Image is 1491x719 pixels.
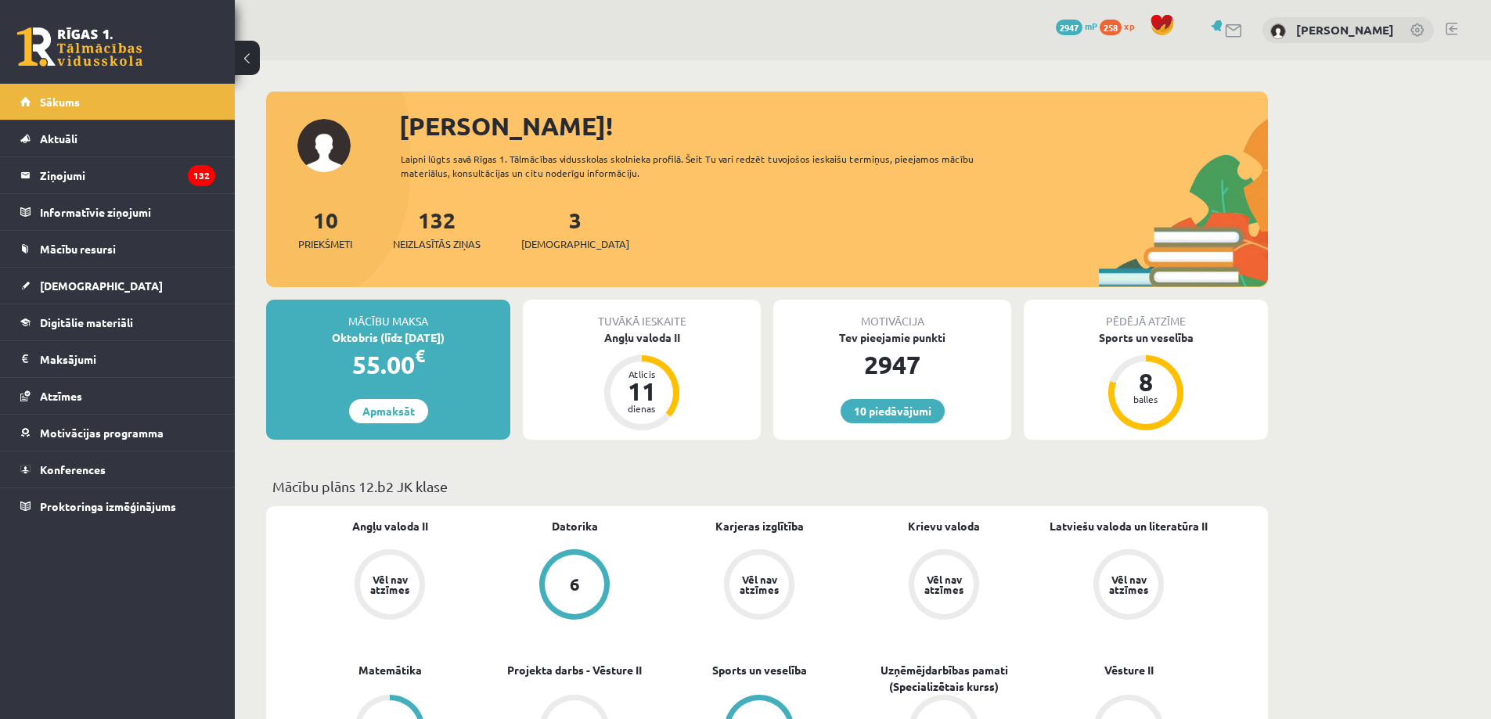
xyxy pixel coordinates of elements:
[908,518,980,534] a: Krievu valoda
[852,662,1036,695] a: Uzņēmējdarbības pamati (Specializētais kurss)
[349,399,428,423] a: Apmaksāt
[618,369,665,379] div: Atlicis
[298,236,352,252] span: Priekšmeti
[17,27,142,67] a: Rīgas 1. Tālmācības vidusskola
[1104,662,1154,678] a: Vēsture II
[1085,20,1097,32] span: mP
[40,242,116,256] span: Mācību resursi
[20,120,215,156] a: Aktuāli
[1270,23,1286,39] img: Eriks Meļņiks
[40,341,215,377] legend: Maksājumi
[1056,20,1097,32] a: 2947 mP
[20,415,215,451] a: Motivācijas programma
[715,518,804,534] a: Karjeras izglītība
[1296,22,1394,38] a: [PERSON_NAME]
[266,346,510,383] div: 55.00
[399,107,1268,145] div: [PERSON_NAME]!
[40,426,164,440] span: Motivācijas programma
[773,329,1011,346] div: Tev pieejamie punkti
[712,662,807,678] a: Sports un veselība
[266,329,510,346] div: Oktobris (līdz [DATE])
[852,549,1036,623] a: Vēl nav atzīmes
[507,662,642,678] a: Projekta darbs - Vēsture II
[523,329,761,346] div: Angļu valoda II
[20,341,215,377] a: Maksājumi
[40,194,215,230] legend: Informatīvie ziņojumi
[1124,20,1134,32] span: xp
[40,315,133,329] span: Digitālie materiāli
[1100,20,1142,32] a: 258 xp
[401,152,1002,180] div: Laipni lūgts savā Rīgas 1. Tālmācības vidusskolas skolnieka profilā. Šeit Tu vari redzēt tuvojošo...
[922,574,966,595] div: Vēl nav atzīmes
[40,157,215,193] legend: Ziņojumi
[1122,369,1169,394] div: 8
[20,194,215,230] a: Informatīvie ziņojumi
[20,304,215,340] a: Digitālie materiāli
[352,518,428,534] a: Angļu valoda II
[1050,518,1208,534] a: Latviešu valoda un literatūra II
[20,231,215,267] a: Mācību resursi
[368,574,412,595] div: Vēl nav atzīmes
[521,206,629,252] a: 3[DEMOGRAPHIC_DATA]
[773,346,1011,383] div: 2947
[40,499,176,513] span: Proktoringa izmēģinājums
[40,279,163,293] span: [DEMOGRAPHIC_DATA]
[737,574,781,595] div: Vēl nav atzīmes
[393,206,481,252] a: 132Neizlasītās ziņas
[521,236,629,252] span: [DEMOGRAPHIC_DATA]
[1100,20,1122,35] span: 258
[1024,300,1268,329] div: Pēdējā atzīme
[40,95,80,109] span: Sākums
[393,236,481,252] span: Neizlasītās ziņas
[523,329,761,433] a: Angļu valoda II Atlicis 11 dienas
[20,451,215,487] a: Konferences
[298,206,352,252] a: 10Priekšmeti
[618,379,665,404] div: 11
[1036,549,1221,623] a: Vēl nav atzīmes
[40,131,77,146] span: Aktuāli
[1024,329,1268,346] div: Sports un veselība
[1107,574,1151,595] div: Vēl nav atzīmes
[188,165,215,186] i: 132
[20,378,215,414] a: Atzīmes
[482,549,667,623] a: 6
[570,576,580,593] div: 6
[773,300,1011,329] div: Motivācija
[272,476,1262,497] p: Mācību plāns 12.b2 JK klase
[523,300,761,329] div: Tuvākā ieskaite
[266,300,510,329] div: Mācību maksa
[20,157,215,193] a: Ziņojumi132
[667,549,852,623] a: Vēl nav atzīmes
[358,662,422,678] a: Matemātika
[297,549,482,623] a: Vēl nav atzīmes
[40,389,82,403] span: Atzīmes
[1024,329,1268,433] a: Sports un veselība 8 balles
[20,268,215,304] a: [DEMOGRAPHIC_DATA]
[415,344,425,367] span: €
[20,488,215,524] a: Proktoringa izmēģinājums
[40,462,106,476] span: Konferences
[841,399,945,423] a: 10 piedāvājumi
[1056,20,1082,35] span: 2947
[552,518,598,534] a: Datorika
[20,84,215,120] a: Sākums
[618,404,665,413] div: dienas
[1122,394,1169,404] div: balles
